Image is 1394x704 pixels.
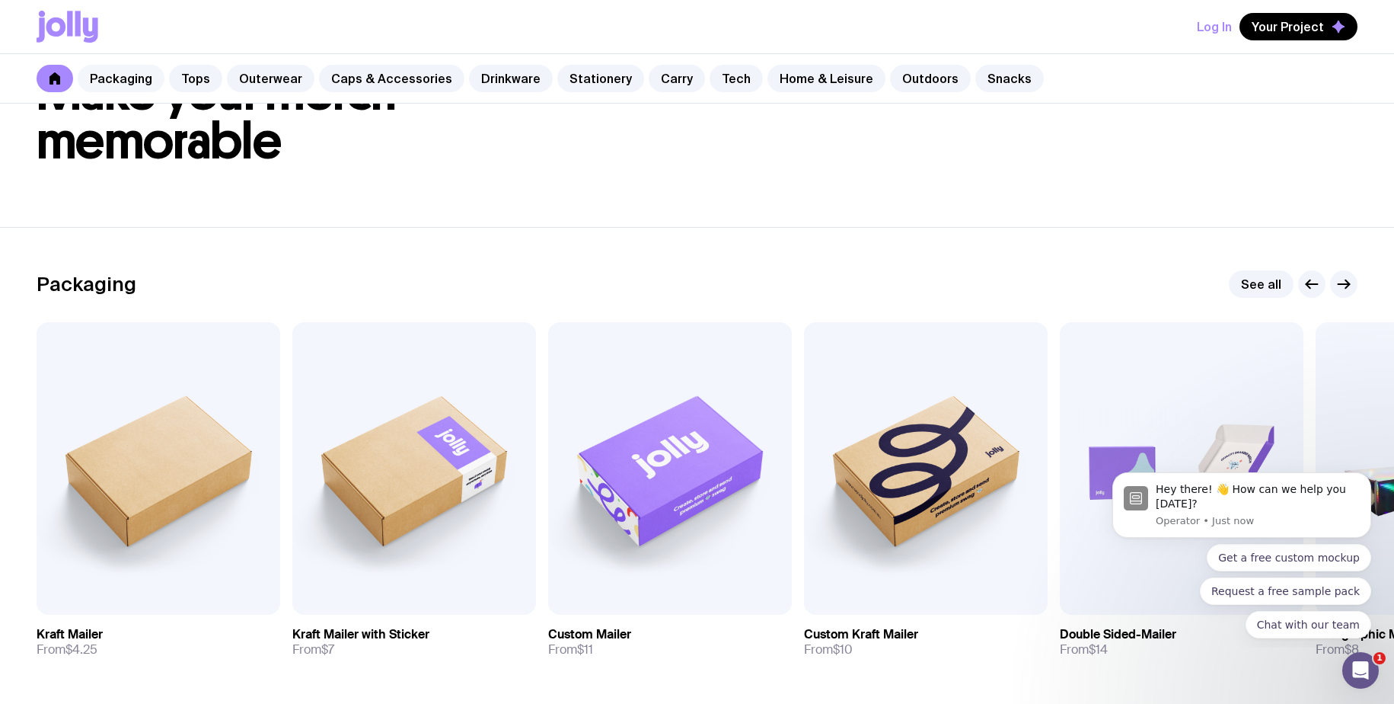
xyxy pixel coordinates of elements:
button: Your Project [1239,13,1357,40]
a: Drinkware [469,65,553,92]
h3: Custom Kraft Mailer [804,627,918,642]
a: Packaging [78,65,164,92]
span: 1 [1373,652,1386,664]
h3: Double Sided-Mailer [1060,627,1176,642]
span: $8 [1345,642,1359,658]
span: Your Project [1252,19,1324,34]
a: Double Sided-MailerFrom$14 [1060,615,1303,670]
span: From [1060,642,1108,658]
a: Carry [649,65,705,92]
h3: Kraft Mailer with Sticker [292,627,429,642]
a: See all [1229,270,1294,298]
span: $4.25 [65,642,97,658]
span: $10 [833,642,853,658]
h3: Kraft Mailer [37,627,103,642]
a: Tops [169,65,222,92]
span: Make your merch memorable [37,62,397,171]
iframe: Intercom notifications message [1089,459,1394,648]
a: Snacks [975,65,1044,92]
span: $14 [1089,642,1108,658]
a: Custom MailerFrom$11 [548,615,792,670]
h3: Custom Mailer [548,627,631,642]
h2: Packaging [37,273,136,296]
span: $7 [321,642,334,658]
a: Home & Leisure [767,65,885,92]
a: Kraft MailerFrom$4.25 [37,615,280,670]
span: From [548,642,593,658]
span: From [804,642,853,658]
a: Caps & Accessories [319,65,464,92]
span: $11 [577,642,593,658]
a: Tech [710,65,763,92]
a: Kraft Mailer with StickerFrom$7 [292,615,536,670]
a: Stationery [557,65,644,92]
button: Log In [1197,13,1232,40]
iframe: Intercom live chat [1342,652,1379,689]
span: From [37,642,97,658]
span: From [1316,642,1359,658]
a: Outerwear [227,65,314,92]
span: From [292,642,334,658]
a: Custom Kraft MailerFrom$10 [804,615,1048,670]
a: Outdoors [890,65,971,92]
